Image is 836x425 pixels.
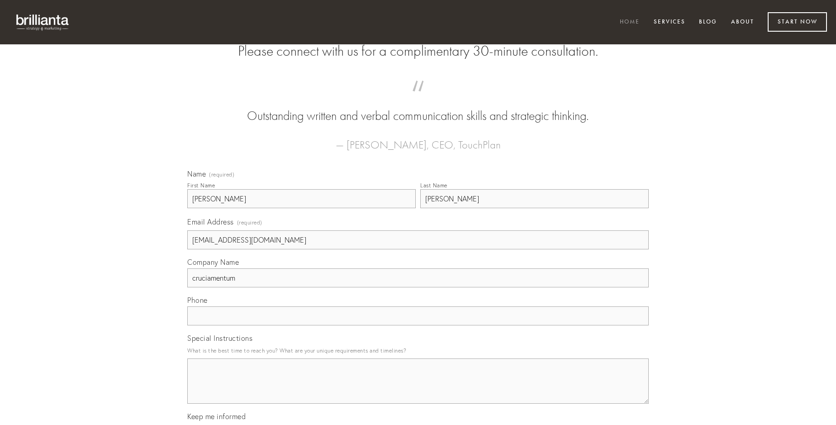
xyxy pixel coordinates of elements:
[202,90,634,107] span: “
[420,182,447,189] div: Last Name
[648,15,691,30] a: Services
[209,172,234,177] span: (required)
[768,12,827,32] a: Start Now
[693,15,723,30] a: Blog
[187,169,206,178] span: Name
[187,412,246,421] span: Keep me informed
[614,15,646,30] a: Home
[202,90,634,125] blockquote: Outstanding written and verbal communication skills and strategic thinking.
[9,9,77,35] img: brillianta - research, strategy, marketing
[187,258,239,267] span: Company Name
[187,217,234,226] span: Email Address
[187,296,208,305] span: Phone
[187,334,252,343] span: Special Instructions
[237,216,262,229] span: (required)
[187,344,649,357] p: What is the best time to reach you? What are your unique requirements and timelines?
[202,125,634,154] figcaption: — [PERSON_NAME], CEO, TouchPlan
[187,182,215,189] div: First Name
[725,15,760,30] a: About
[187,43,649,60] h2: Please connect with us for a complimentary 30-minute consultation.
